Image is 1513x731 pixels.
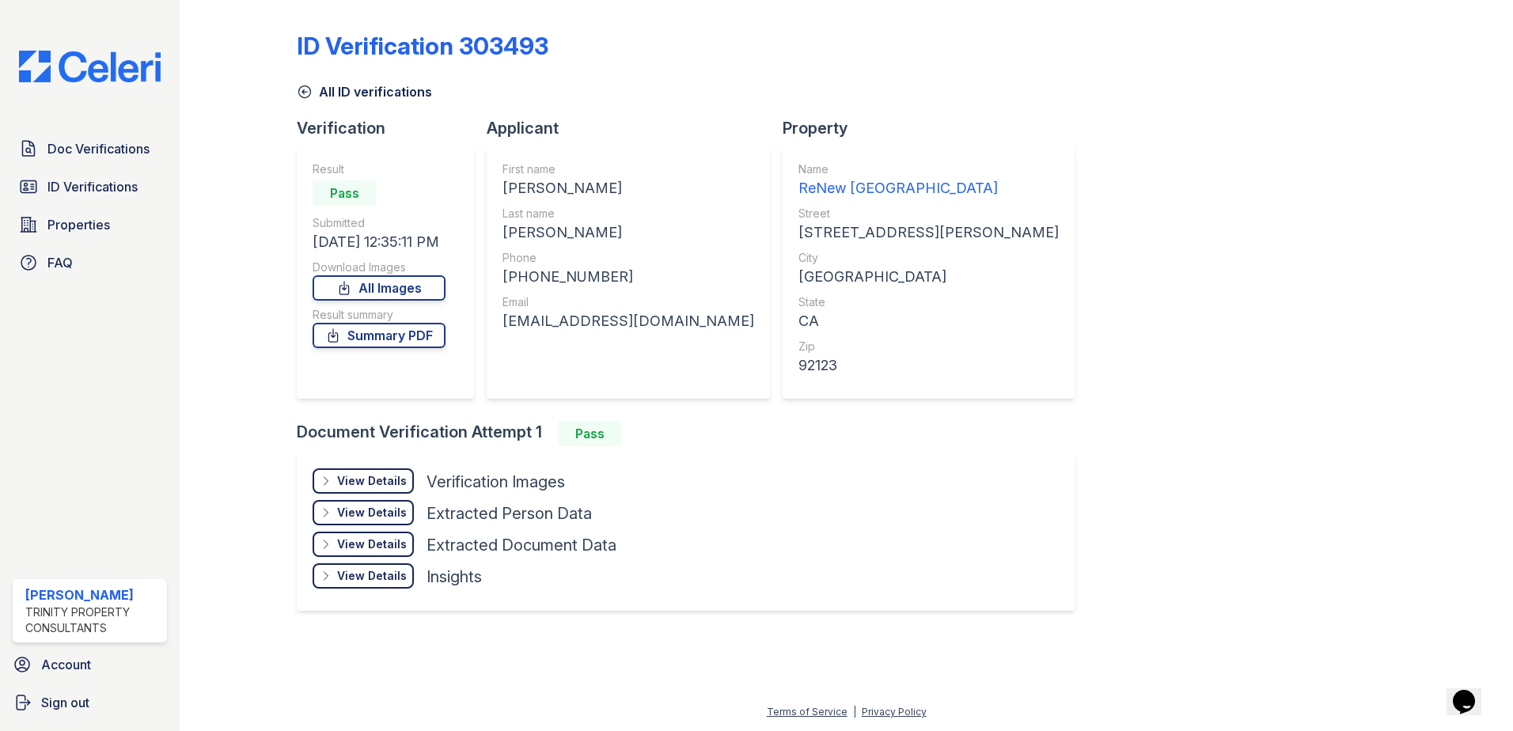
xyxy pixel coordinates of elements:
div: 92123 [798,354,1059,377]
a: Privacy Policy [862,706,927,718]
div: Verification Images [427,471,565,493]
span: ID Verifications [47,177,138,196]
div: View Details [337,568,407,584]
div: Pass [313,180,376,206]
a: Doc Verifications [13,133,167,165]
div: Extracted Person Data [427,502,592,525]
div: State [798,294,1059,310]
span: FAQ [47,253,73,272]
a: Terms of Service [767,706,848,718]
a: Properties [13,209,167,241]
div: [PERSON_NAME] [25,585,161,604]
div: Last name [502,206,754,222]
span: Account [41,655,91,674]
iframe: chat widget [1447,668,1497,715]
div: ID Verification 303493 [297,32,548,60]
div: Zip [798,339,1059,354]
a: FAQ [13,247,167,278]
div: Document Verification Attempt 1 [297,421,1087,446]
div: [PERSON_NAME] [502,222,754,244]
div: CA [798,310,1059,332]
span: Doc Verifications [47,139,150,158]
div: [PERSON_NAME] [502,177,754,199]
span: Sign out [41,693,89,712]
div: Result [313,161,446,177]
div: [PHONE_NUMBER] [502,266,754,288]
a: ID Verifications [13,171,167,203]
div: Verification [297,117,487,139]
div: Applicant [487,117,783,139]
div: Extracted Document Data [427,534,616,556]
a: Name ReNew [GEOGRAPHIC_DATA] [798,161,1059,199]
div: [DATE] 12:35:11 PM [313,231,446,253]
div: Name [798,161,1059,177]
div: | [853,706,856,718]
div: View Details [337,536,407,552]
div: Result summary [313,307,446,323]
a: Account [6,649,173,680]
div: Property [783,117,1087,139]
a: All ID verifications [297,82,432,101]
img: CE_Logo_Blue-a8612792a0a2168367f1c8372b55b34899dd931a85d93a1a3d3e32e68fde9ad4.png [6,51,173,82]
a: Sign out [6,687,173,718]
div: View Details [337,473,407,489]
a: Summary PDF [313,323,446,348]
div: Insights [427,566,482,588]
div: View Details [337,505,407,521]
span: Properties [47,215,110,234]
div: [STREET_ADDRESS][PERSON_NAME] [798,222,1059,244]
div: [EMAIL_ADDRESS][DOMAIN_NAME] [502,310,754,332]
div: First name [502,161,754,177]
a: All Images [313,275,446,301]
div: City [798,250,1059,266]
div: Phone [502,250,754,266]
div: Email [502,294,754,310]
div: ReNew [GEOGRAPHIC_DATA] [798,177,1059,199]
div: Submitted [313,215,446,231]
div: Pass [558,421,621,446]
div: Street [798,206,1059,222]
div: Download Images [313,259,446,275]
div: Trinity Property Consultants [25,604,161,636]
div: [GEOGRAPHIC_DATA] [798,266,1059,288]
